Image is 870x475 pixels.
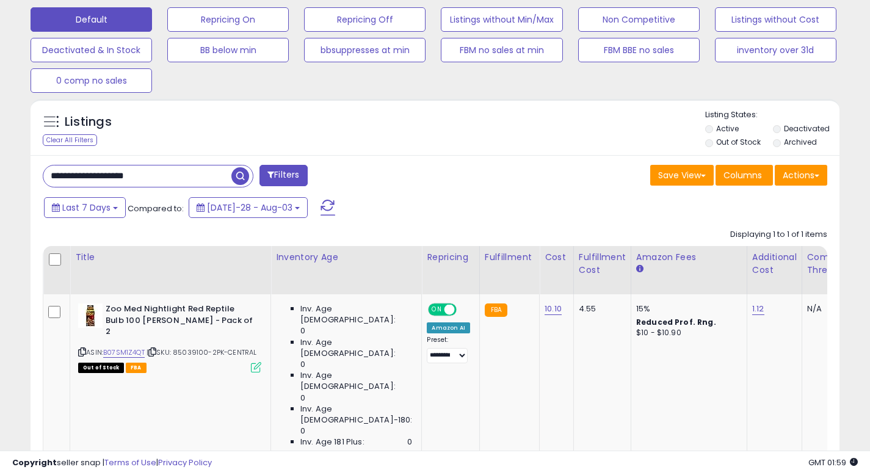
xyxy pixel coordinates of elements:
label: Active [716,123,739,134]
a: Terms of Use [104,457,156,468]
div: Preset: [427,336,469,363]
span: All listings that are currently out of stock and unavailable for purchase on Amazon [78,363,124,373]
button: Listings without Min/Max [441,7,562,32]
button: Columns [716,165,773,186]
button: bbsuppresses at min [304,38,426,62]
div: 4.55 [579,303,622,314]
b: Reduced Prof. Rng. [636,317,716,327]
span: 0 [300,325,305,336]
div: Inventory Age [276,251,416,264]
a: Privacy Policy [158,457,212,468]
button: BB below min [167,38,289,62]
div: Cost [545,251,568,264]
span: Inv. Age 181 Plus: [300,437,364,448]
div: Additional Cost [752,251,797,277]
a: B07SM1Z4QT [103,347,145,358]
label: Archived [784,137,817,147]
span: Last 7 Days [62,201,111,214]
span: OFF [455,305,474,315]
button: Repricing On [167,7,289,32]
span: | SKU: 85039100-2PK-CENTRAL [147,347,257,357]
span: ON [430,305,445,315]
div: seller snap | | [12,457,212,469]
p: Listing States: [705,109,839,121]
button: Deactivated & In Stock [31,38,152,62]
small: Amazon Fees. [636,264,643,275]
span: Compared to: [128,203,184,214]
div: $10 - $10.90 [636,328,738,338]
button: inventory over 31d [715,38,836,62]
div: Clear All Filters [43,134,97,146]
div: N/A [807,303,866,314]
span: [DATE]-28 - Aug-03 [207,201,292,214]
small: FBA [485,303,507,317]
div: Repricing [427,251,474,264]
h5: Listings [65,114,112,131]
button: FBM no sales at min [441,38,562,62]
span: Columns [723,169,762,181]
button: Default [31,7,152,32]
button: Filters [259,165,307,186]
div: 15% [636,303,738,314]
span: Inv. Age [DEMOGRAPHIC_DATA]: [300,337,412,359]
span: Inv. Age [DEMOGRAPHIC_DATA]: [300,303,412,325]
label: Out of Stock [716,137,761,147]
strong: Copyright [12,457,57,468]
div: Displaying 1 to 1 of 1 items [730,229,827,241]
div: Comp. Price Threshold [807,251,870,277]
div: Fulfillment Cost [579,251,626,277]
label: Deactivated [784,123,830,134]
span: FBA [126,363,147,373]
span: 0 [407,437,412,448]
button: [DATE]-28 - Aug-03 [189,197,308,218]
span: Inv. Age [DEMOGRAPHIC_DATA]-180: [300,404,412,426]
div: ASIN: [78,303,261,371]
span: 0 [300,426,305,437]
b: Zoo Med Nightlight Red Reptile Bulb 100 [PERSON_NAME] - Pack of 2 [106,303,254,341]
button: Actions [775,165,827,186]
button: 0 comp no sales [31,68,152,93]
div: Title [75,251,266,264]
span: 0 [300,393,305,404]
div: Amazon AI [427,322,469,333]
a: 1.12 [752,303,764,315]
div: Amazon Fees [636,251,742,264]
div: Fulfillment [485,251,534,264]
button: Non Competitive [578,7,700,32]
span: 2025-08-11 01:59 GMT [808,457,858,468]
button: Save View [650,165,714,186]
img: 41iXqw+WE4L._SL40_.jpg [78,303,103,328]
button: Repricing Off [304,7,426,32]
button: FBM BBE no sales [578,38,700,62]
button: Listings without Cost [715,7,836,32]
button: Last 7 Days [44,197,126,218]
a: 10.10 [545,303,562,315]
span: Inv. Age [DEMOGRAPHIC_DATA]: [300,370,412,392]
span: 0 [300,359,305,370]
